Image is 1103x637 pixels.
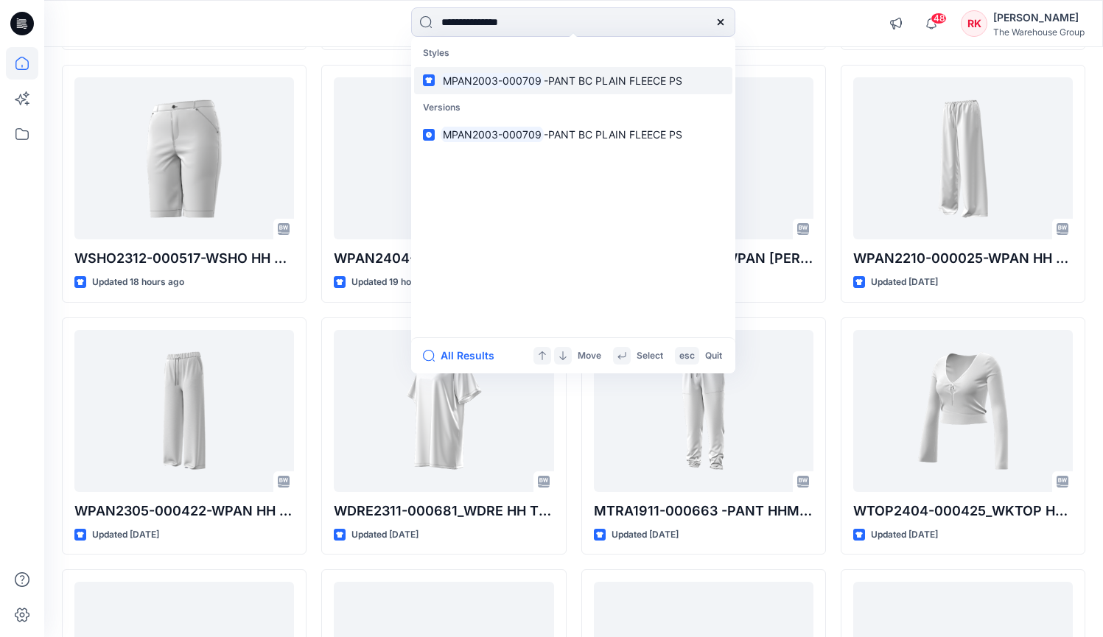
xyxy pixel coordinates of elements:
[853,77,1073,239] a: WPAN2210-000025-WPAN HH LINEN BLEND TIE WAIST- Correction
[961,10,987,37] div: RK
[74,77,294,239] a: WSHO2312-000517-WSHO HH STR DNM KNEE LENGTH Correction
[334,330,553,492] a: WDRE2311-000681_WDRE HH T SHIRT MINI DRESS
[441,126,544,143] mark: MPAN2003-000709
[853,330,1073,492] a: WTOP2404-000425_WKTOP HH LS TIE FRNT CROP MESH
[414,40,732,67] p: Styles
[594,330,813,492] a: MTRA1911-000663 -PANT HHM TRACKPANT Correction
[853,248,1073,269] p: WPAN2210-000025-WPAN HH LINEN BLEND TIE WAIST- Correction
[612,527,679,543] p: Updated [DATE]
[423,347,504,365] button: All Results
[705,348,722,364] p: Quit
[414,121,732,148] a: MPAN2003-000709-PANT BC PLAIN FLEECE PS
[993,27,1085,38] div: The Warehouse Group
[74,501,294,521] p: WPAN2305-000422-WPAN HH WIDE LEG RIB PS Correction
[853,501,1073,521] p: WTOP2404-000425_WKTOP HH LS TIE FRNT CROP MESH
[993,9,1085,27] div: [PERSON_NAME]
[871,527,938,543] p: Updated [DATE]
[544,74,682,87] span: -PANT BC PLAIN FLEECE PS
[92,275,184,290] p: Updated 18 hours ago
[441,72,544,89] mark: MPAN2003-000709
[92,527,159,543] p: Updated [DATE]
[544,128,682,141] span: -PANT BC PLAIN FLEECE PS
[637,348,663,364] p: Select
[931,13,947,24] span: 48
[334,248,553,269] p: WPAN2404-000429-WPAN HH SHIRRD WAIST WIDE Correction
[578,348,601,364] p: Move
[351,275,444,290] p: Updated 19 hours ago
[74,330,294,492] a: WPAN2305-000422-WPAN HH WIDE LEG RIB PS Correction
[594,501,813,521] p: MTRA1911-000663 -PANT HHM TRACKPANT Correction
[334,501,553,521] p: WDRE2311-000681_WDRE HH T SHIRT MINI DRESS
[74,248,294,269] p: WSHO2312-000517-WSHO HH STR DNM KNEE LENGTH Correction
[351,527,419,543] p: Updated [DATE]
[679,348,695,364] p: esc
[334,77,553,239] a: WPAN2404-000429-WPAN HH SHIRRD WAIST WIDE Correction
[871,275,938,290] p: Updated [DATE]
[414,94,732,122] p: Versions
[414,67,732,94] a: MPAN2003-000709-PANT BC PLAIN FLEECE PS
